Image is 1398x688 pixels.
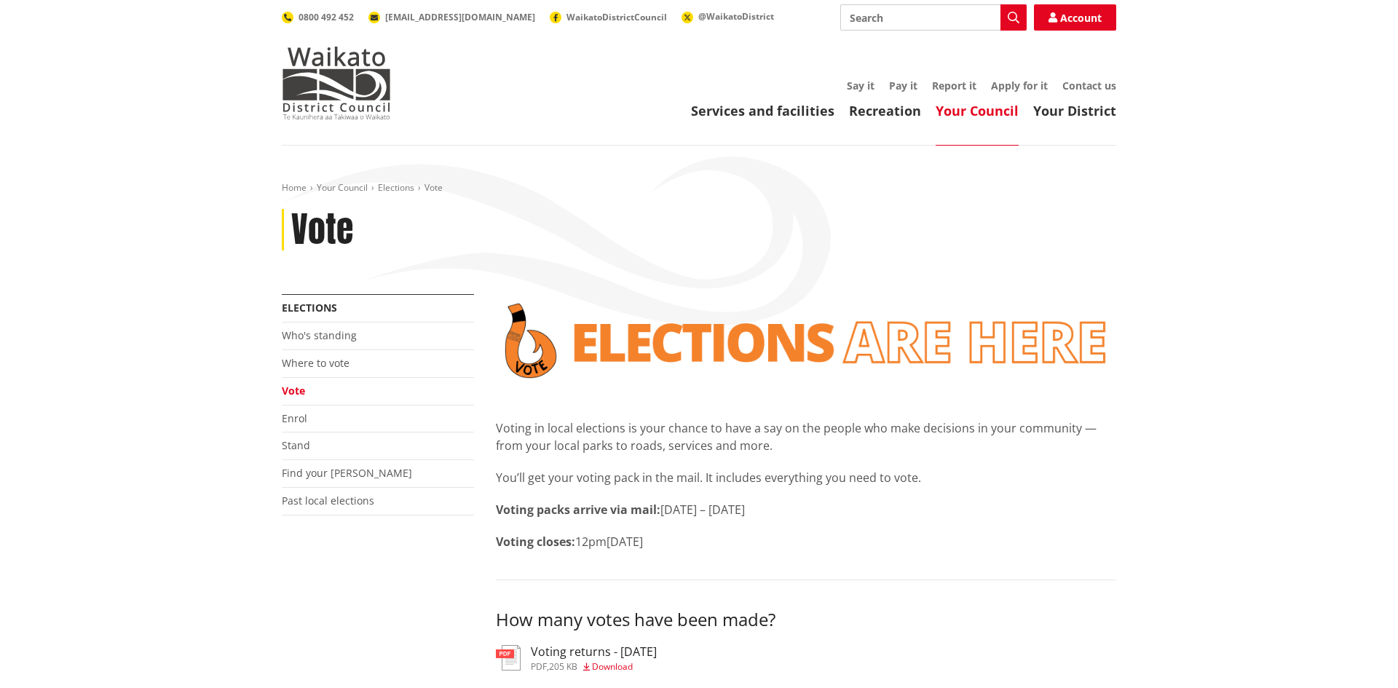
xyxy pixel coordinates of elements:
a: Services and facilities [691,102,834,119]
a: 0800 492 452 [282,11,354,23]
a: Enrol [282,411,307,425]
span: Vote [424,181,443,194]
a: Stand [282,438,310,452]
a: Find your [PERSON_NAME] [282,466,412,480]
p: Voting in local elections is your chance to have a say on the people who make decisions in your c... [496,419,1116,454]
span: WaikatoDistrictCouncil [566,11,667,23]
strong: Voting packs arrive via mail: [496,502,660,518]
a: Home [282,181,307,194]
span: 0800 492 452 [299,11,354,23]
a: Contact us [1062,79,1116,92]
a: Your Council [936,102,1019,119]
a: WaikatoDistrictCouncil [550,11,667,23]
a: Recreation [849,102,921,119]
a: Elections [378,181,414,194]
img: document-pdf.svg [496,645,521,671]
a: Your Council [317,181,368,194]
p: You’ll get your voting pack in the mail. It includes everything you need to vote. [496,469,1116,486]
span: Download [592,660,633,673]
a: Past local elections [282,494,374,507]
p: [DATE] – [DATE] [496,501,1116,518]
a: [EMAIL_ADDRESS][DOMAIN_NAME] [368,11,535,23]
a: @WaikatoDistrict [682,10,774,23]
span: pdf [531,660,547,673]
a: Where to vote [282,356,349,370]
span: 12pm[DATE] [575,534,643,550]
a: Pay it [889,79,917,92]
h3: How many votes have been made? [496,609,1116,630]
span: 205 KB [549,660,577,673]
a: Who's standing [282,328,357,342]
h1: Vote [291,209,353,251]
a: Say it [847,79,874,92]
input: Search input [840,4,1027,31]
a: Vote [282,384,305,398]
img: Waikato District Council - Te Kaunihera aa Takiwaa o Waikato [282,47,391,119]
nav: breadcrumb [282,182,1116,194]
strong: Voting closes: [496,534,575,550]
a: Account [1034,4,1116,31]
a: Elections [282,301,337,315]
span: [EMAIL_ADDRESS][DOMAIN_NAME] [385,11,535,23]
span: @WaikatoDistrict [698,10,774,23]
a: Your District [1033,102,1116,119]
div: , [531,663,657,671]
a: Report it [932,79,976,92]
h3: Voting returns - [DATE] [531,645,657,659]
img: Vote banner transparent [496,294,1116,387]
a: Apply for it [991,79,1048,92]
a: Voting returns - [DATE] pdf,205 KB Download [496,645,657,671]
